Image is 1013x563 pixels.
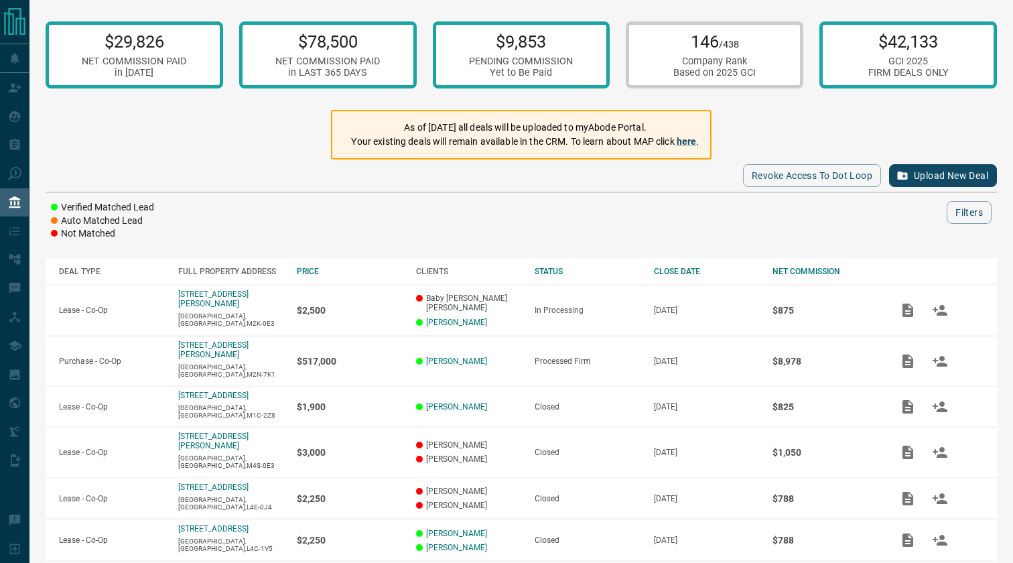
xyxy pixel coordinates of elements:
[51,227,154,241] li: Not Matched
[924,447,956,456] span: Match Clients
[416,267,522,276] div: CLIENTS
[416,440,522,450] p: [PERSON_NAME]
[743,164,881,187] button: Revoke Access to Dot Loop
[889,164,997,187] button: Upload New Deal
[59,357,165,366] p: Purchase - Co-Op
[535,402,640,412] div: Closed
[892,356,924,365] span: Add / View Documents
[892,447,924,456] span: Add / View Documents
[772,356,878,367] p: $8,978
[178,404,284,419] p: [GEOGRAPHIC_DATA],[GEOGRAPHIC_DATA],M1C-2Z8
[673,67,756,78] div: Based on 2025 GCI
[654,306,760,315] p: [DATE]
[469,32,573,52] p: $9,853
[297,267,403,276] div: PRICE
[469,67,573,78] div: Yet to Be Paid
[351,135,699,149] p: Your existing deals will remain available in the CRM. To learn about MAP click .
[868,32,949,52] p: $42,133
[59,536,165,545] p: Lease - Co-Op
[924,535,956,544] span: Match Clients
[178,454,284,469] p: [GEOGRAPHIC_DATA],[GEOGRAPHIC_DATA],M4S-0E3
[275,56,380,67] div: NET COMMISSION PAID
[416,454,522,464] p: [PERSON_NAME]
[416,501,522,510] p: [PERSON_NAME]
[178,363,284,378] p: [GEOGRAPHIC_DATA],[GEOGRAPHIC_DATA],M2N-7K1
[535,494,640,503] div: Closed
[426,529,487,538] a: [PERSON_NAME]
[59,267,165,276] div: DEAL TYPE
[426,318,487,327] a: [PERSON_NAME]
[892,305,924,314] span: Add / View Documents
[772,401,878,412] p: $825
[654,536,760,545] p: [DATE]
[535,267,640,276] div: STATUS
[178,312,284,327] p: [GEOGRAPHIC_DATA],[GEOGRAPHIC_DATA],M2K-0E3
[924,401,956,411] span: Match Clients
[82,32,186,52] p: $29,826
[924,493,956,503] span: Match Clients
[297,493,403,504] p: $2,250
[772,267,878,276] div: NET COMMISSION
[535,306,640,315] div: In Processing
[426,402,487,412] a: [PERSON_NAME]
[178,483,249,492] a: [STREET_ADDRESS]
[654,402,760,412] p: [DATE]
[673,32,756,52] p: 146
[297,535,403,546] p: $2,250
[535,357,640,366] div: Processed Firm
[178,340,249,359] a: [STREET_ADDRESS][PERSON_NAME]
[426,543,487,552] a: [PERSON_NAME]
[772,447,878,458] p: $1,050
[892,401,924,411] span: Add / View Documents
[772,535,878,546] p: $788
[719,39,739,50] span: /438
[868,67,949,78] div: FIRM DEALS ONLY
[82,67,186,78] div: in [DATE]
[654,357,760,366] p: [DATE]
[892,535,924,544] span: Add / View Documents
[297,447,403,458] p: $3,000
[654,267,760,276] div: CLOSE DATE
[178,538,284,552] p: [GEOGRAPHIC_DATA],[GEOGRAPHIC_DATA],L4C-1V5
[772,305,878,316] p: $875
[924,356,956,365] span: Match Clients
[947,201,992,224] button: Filters
[275,67,380,78] div: in LAST 365 DAYS
[924,305,956,314] span: Match Clients
[297,356,403,367] p: $517,000
[275,32,380,52] p: $78,500
[178,524,249,534] a: [STREET_ADDRESS]
[351,121,699,135] p: As of [DATE] all deals will be uploaded to myAbode Portal.
[416,294,522,312] p: Baby [PERSON_NAME] [PERSON_NAME]
[868,56,949,67] div: GCI 2025
[416,487,522,496] p: [PERSON_NAME]
[59,448,165,457] p: Lease - Co-Op
[673,56,756,67] div: Company Rank
[677,136,697,147] a: here
[59,402,165,412] p: Lease - Co-Op
[772,493,878,504] p: $788
[59,494,165,503] p: Lease - Co-Op
[535,448,640,457] div: Closed
[82,56,186,67] div: NET COMMISSION PAID
[178,496,284,511] p: [GEOGRAPHIC_DATA],[GEOGRAPHIC_DATA],L4E-0J4
[297,401,403,412] p: $1,900
[426,357,487,366] a: [PERSON_NAME]
[178,267,284,276] div: FULL PROPERTY ADDRESS
[535,536,640,545] div: Closed
[51,201,154,214] li: Verified Matched Lead
[178,432,249,450] a: [STREET_ADDRESS][PERSON_NAME]
[178,391,249,400] a: [STREET_ADDRESS]
[469,56,573,67] div: PENDING COMMISSION
[51,214,154,228] li: Auto Matched Lead
[178,290,249,308] a: [STREET_ADDRESS][PERSON_NAME]
[297,305,403,316] p: $2,500
[59,306,165,315] p: Lease - Co-Op
[654,494,760,503] p: [DATE]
